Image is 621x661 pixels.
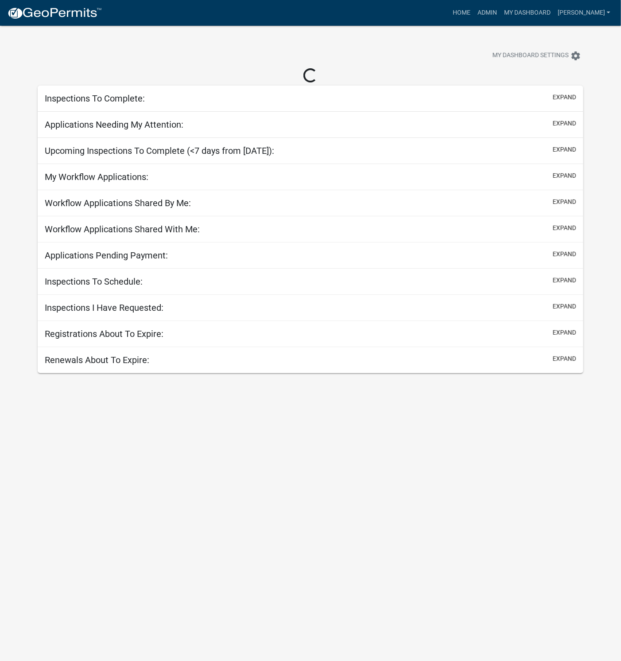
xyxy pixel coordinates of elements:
[474,4,501,21] a: Admin
[45,355,149,365] h5: Renewals About To Expire:
[493,51,569,61] span: My Dashboard Settings
[501,4,554,21] a: My Dashboard
[45,145,274,156] h5: Upcoming Inspections To Complete (<7 days from [DATE]):
[553,276,576,285] button: expand
[553,302,576,311] button: expand
[45,302,163,313] h5: Inspections I Have Requested:
[553,250,576,259] button: expand
[45,172,148,182] h5: My Workflow Applications:
[45,224,200,235] h5: Workflow Applications Shared With Me:
[553,197,576,207] button: expand
[571,51,581,61] i: settings
[554,4,614,21] a: [PERSON_NAME]
[45,329,163,339] h5: Registrations About To Expire:
[553,145,576,154] button: expand
[553,354,576,364] button: expand
[553,93,576,102] button: expand
[45,93,145,104] h5: Inspections To Complete:
[45,198,191,208] h5: Workflow Applications Shared By Me:
[485,47,588,64] button: My Dashboard Settingssettings
[553,223,576,233] button: expand
[553,328,576,337] button: expand
[45,119,183,130] h5: Applications Needing My Attention:
[45,276,143,287] h5: Inspections To Schedule:
[45,250,168,261] h5: Applications Pending Payment:
[449,4,474,21] a: Home
[553,119,576,128] button: expand
[553,171,576,180] button: expand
